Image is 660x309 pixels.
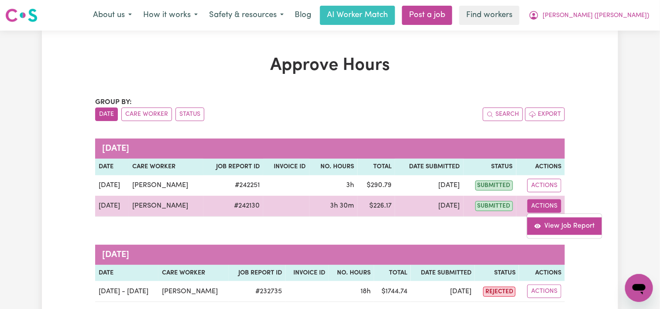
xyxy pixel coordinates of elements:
td: [DATE] [411,281,475,302]
button: sort invoices by date [95,108,118,121]
a: Careseekers logo [5,5,38,25]
td: $ 290.79 [357,175,395,196]
button: Actions [527,199,561,213]
td: [DATE] [95,196,129,217]
a: AI Worker Match [320,6,395,25]
button: Export [525,108,565,121]
td: $ 1744.74 [374,281,411,302]
th: Job Report ID [229,265,285,281]
button: About us [87,6,137,24]
th: Care worker [129,159,203,175]
button: Safety & resources [203,6,289,24]
span: 3 hours [346,182,354,189]
th: Total [357,159,395,175]
th: Invoice ID [263,159,309,175]
th: Invoice ID [285,265,329,281]
iframe: Button to launch messaging window [625,274,653,302]
td: # 232735 [229,281,285,302]
span: Group by: [95,99,132,106]
h1: Approve Hours [95,55,565,76]
td: [DATE] - [DATE] [95,281,158,302]
button: Search [483,108,523,121]
th: Actions [516,159,565,175]
span: 3 hours 30 minutes [330,202,354,209]
button: Actions [527,179,561,192]
a: Find workers [459,6,519,25]
span: submitted [475,201,513,211]
span: 18 hours [361,288,371,295]
span: submitted [475,181,513,191]
caption: [DATE] [95,245,565,265]
th: No. Hours [329,265,374,281]
th: Status [475,265,519,281]
div: Actions [526,213,602,239]
th: No. Hours [309,159,357,175]
button: Actions [527,285,561,298]
a: Post a job [402,6,452,25]
th: Job Report ID [203,159,263,175]
button: How it works [137,6,203,24]
td: [PERSON_NAME] [129,175,203,196]
button: My Account [523,6,655,24]
td: [DATE] [95,175,129,196]
td: # 242130 [203,196,263,217]
th: Actions [519,265,565,281]
th: Date [95,265,158,281]
a: Blog [289,6,316,25]
caption: [DATE] [95,139,565,159]
td: # 242251 [203,175,263,196]
td: [PERSON_NAME] [129,196,203,217]
td: [DATE] [395,196,463,217]
td: [PERSON_NAME] [158,281,229,302]
img: Careseekers logo [5,7,38,23]
th: Date Submitted [411,265,475,281]
th: Care worker [158,265,229,281]
th: Date [95,159,129,175]
span: rejected [483,287,516,297]
th: Total [374,265,411,281]
td: $ 226.17 [357,196,395,217]
td: [DATE] [395,175,463,196]
a: View job report 242130 [527,217,602,235]
th: Status [464,159,516,175]
button: sort invoices by care worker [121,108,172,121]
span: [PERSON_NAME] ([PERSON_NAME]) [543,11,649,21]
button: sort invoices by paid status [175,108,204,121]
th: Date Submitted [395,159,463,175]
